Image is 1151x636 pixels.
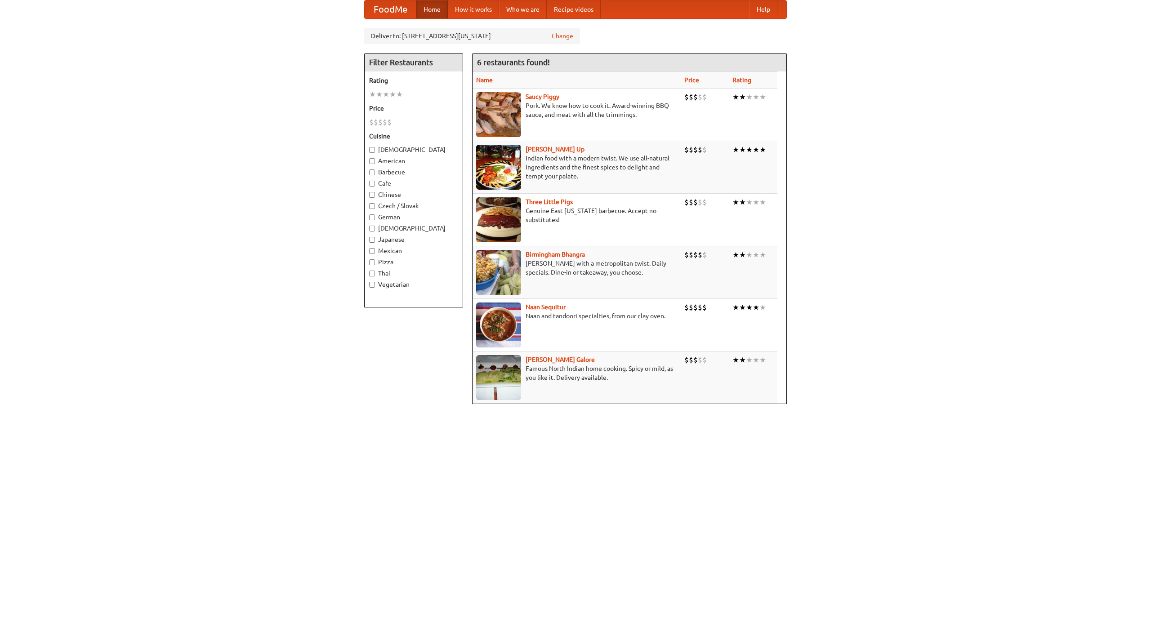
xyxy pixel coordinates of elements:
[732,355,739,365] li: ★
[476,197,521,242] img: littlepigs.jpg
[476,101,677,119] p: Pork. We know how to cook it. Award-winning BBQ sauce, and meat with all the trimmings.
[689,355,693,365] li: $
[448,0,499,18] a: How it works
[476,154,677,181] p: Indian food with a modern twist. We use all-natural ingredients and the finest spices to delight ...
[476,364,677,382] p: Famous North Indian home cooking. Spicy or mild, as you like it. Delivery available.
[476,250,521,295] img: bhangra.jpg
[369,147,375,153] input: [DEMOGRAPHIC_DATA]
[689,92,693,102] li: $
[684,145,689,155] li: $
[739,197,746,207] li: ★
[689,250,693,260] li: $
[732,197,739,207] li: ★
[369,169,375,175] input: Barbecue
[746,145,753,155] li: ★
[389,89,396,99] li: ★
[702,250,707,260] li: $
[746,302,753,312] li: ★
[369,117,374,127] li: $
[383,117,387,127] li: $
[547,0,601,18] a: Recipe videos
[369,132,458,141] h5: Cuisine
[753,197,759,207] li: ★
[369,89,376,99] li: ★
[476,76,493,84] a: Name
[739,355,746,365] li: ★
[684,92,689,102] li: $
[739,145,746,155] li: ★
[526,93,559,100] a: Saucy Piggy
[702,302,707,312] li: $
[526,146,584,153] a: [PERSON_NAME] Up
[693,355,698,365] li: $
[369,282,375,288] input: Vegetarian
[369,190,458,199] label: Chinese
[689,145,693,155] li: $
[702,197,707,207] li: $
[759,302,766,312] li: ★
[732,145,739,155] li: ★
[378,117,383,127] li: $
[702,92,707,102] li: $
[369,213,458,222] label: German
[369,248,375,254] input: Mexican
[526,303,566,311] a: Naan Sequitur
[416,0,448,18] a: Home
[365,53,463,71] h4: Filter Restaurants
[369,104,458,113] h5: Price
[374,117,378,127] li: $
[476,206,677,224] p: Genuine East [US_STATE] barbecue. Accept no substitutes!
[369,224,458,233] label: [DEMOGRAPHIC_DATA]
[526,356,595,363] a: [PERSON_NAME] Galore
[749,0,777,18] a: Help
[526,198,573,205] a: Three Little Pigs
[732,92,739,102] li: ★
[759,145,766,155] li: ★
[684,197,689,207] li: $
[369,201,458,210] label: Czech / Slovak
[746,355,753,365] li: ★
[477,58,550,67] ng-pluralize: 6 restaurants found!
[369,192,375,198] input: Chinese
[369,181,375,187] input: Cafe
[759,197,766,207] li: ★
[369,156,458,165] label: American
[476,92,521,137] img: saucy.jpg
[369,237,375,243] input: Japanese
[369,168,458,177] label: Barbecue
[739,250,746,260] li: ★
[693,302,698,312] li: $
[702,145,707,155] li: $
[739,92,746,102] li: ★
[753,355,759,365] li: ★
[693,197,698,207] li: $
[693,250,698,260] li: $
[732,250,739,260] li: ★
[369,269,458,278] label: Thai
[364,28,580,44] div: Deliver to: [STREET_ADDRESS][US_STATE]
[732,76,751,84] a: Rating
[526,251,585,258] a: Birmingham Bhangra
[369,214,375,220] input: German
[732,302,739,312] li: ★
[698,197,702,207] li: $
[698,250,702,260] li: $
[684,76,699,84] a: Price
[476,259,677,277] p: [PERSON_NAME] with a metropolitan twist. Daily specials. Dine-in or takeaway, you choose.
[376,89,383,99] li: ★
[746,250,753,260] li: ★
[476,311,677,320] p: Naan and tandoori specialties, from our clay oven.
[369,203,375,209] input: Czech / Slovak
[759,250,766,260] li: ★
[552,31,573,40] a: Change
[476,355,521,400] img: currygalore.jpg
[476,302,521,347] img: naansequitur.jpg
[753,145,759,155] li: ★
[698,145,702,155] li: $
[369,271,375,276] input: Thai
